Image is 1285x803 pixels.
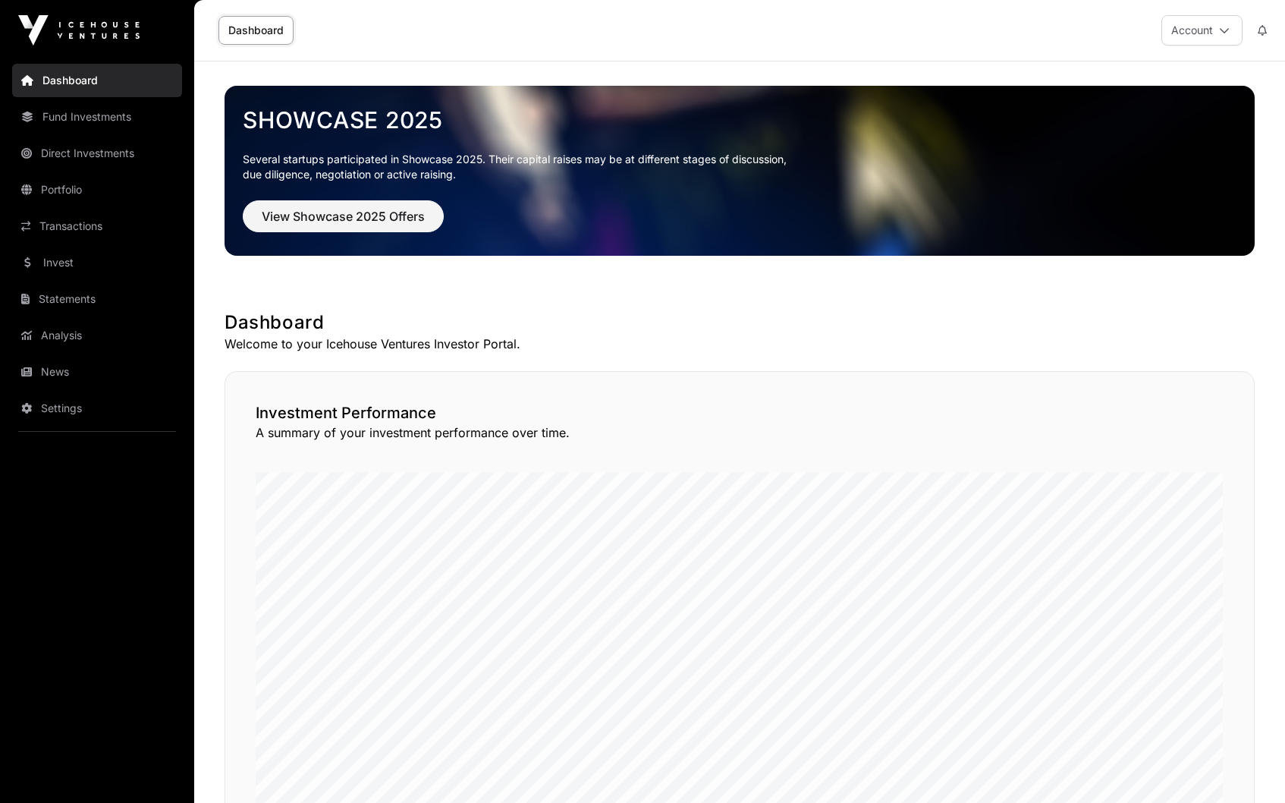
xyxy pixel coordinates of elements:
a: Showcase 2025 [243,106,1236,134]
p: Several startups participated in Showcase 2025. Their capital raises may be at different stages o... [243,152,1236,182]
a: Invest [12,246,182,279]
img: Showcase 2025 [225,86,1255,256]
span: View Showcase 2025 Offers [262,207,425,225]
a: Analysis [12,319,182,352]
a: Direct Investments [12,137,182,170]
a: Fund Investments [12,100,182,134]
a: Settings [12,392,182,425]
a: Dashboard [218,16,294,45]
a: Statements [12,282,182,316]
a: View Showcase 2025 Offers [243,216,444,231]
p: Welcome to your Icehouse Ventures Investor Portal. [225,335,1255,353]
a: Dashboard [12,64,182,97]
a: Portfolio [12,173,182,206]
button: View Showcase 2025 Offers [243,200,444,232]
a: News [12,355,182,389]
h1: Dashboard [225,310,1255,335]
h2: Investment Performance [256,402,1224,424]
p: A summary of your investment performance over time. [256,424,1224,442]
iframe: Chat Widget [1209,730,1285,803]
a: Transactions [12,209,182,243]
img: Icehouse Ventures Logo [18,15,140,46]
button: Account [1161,15,1243,46]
